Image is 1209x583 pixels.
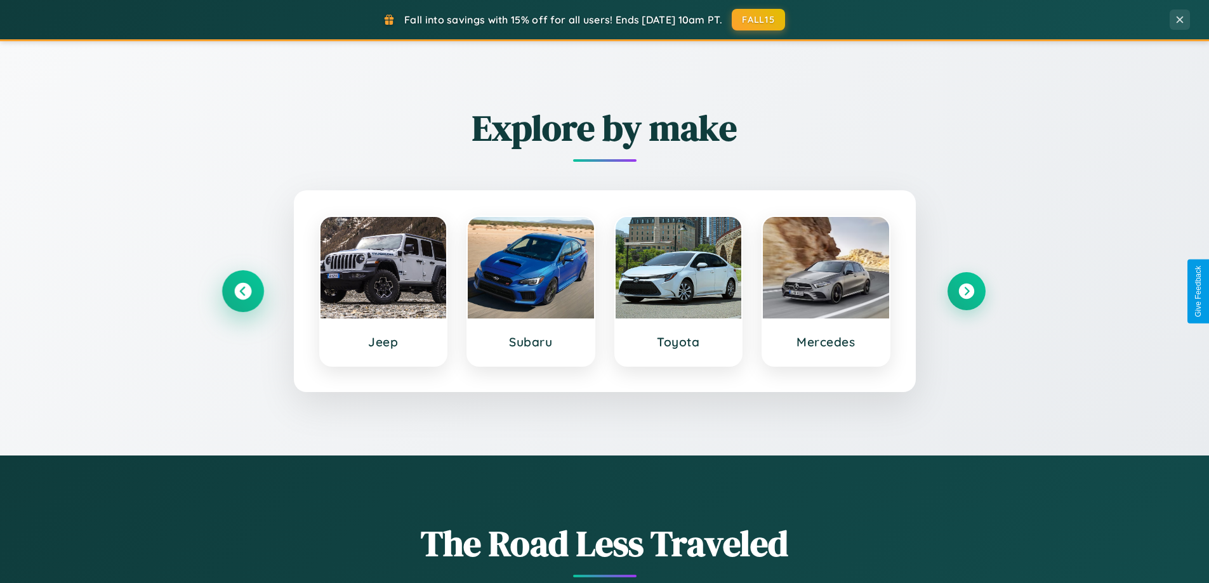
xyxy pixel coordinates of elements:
h1: The Road Less Traveled [224,519,986,568]
span: Fall into savings with 15% off for all users! Ends [DATE] 10am PT. [404,13,722,26]
h3: Mercedes [776,334,876,350]
h3: Subaru [480,334,581,350]
h3: Toyota [628,334,729,350]
button: FALL15 [732,9,785,30]
h2: Explore by make [224,103,986,152]
h3: Jeep [333,334,434,350]
div: Give Feedback [1194,266,1203,317]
